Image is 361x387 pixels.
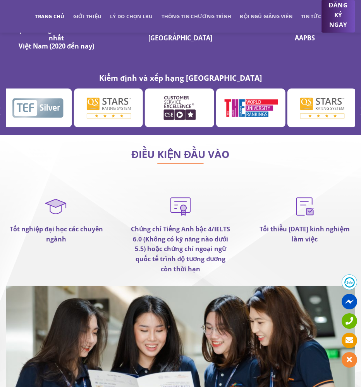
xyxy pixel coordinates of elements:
[131,225,230,273] strong: Chứng chỉ Tiếng Anh bậc 4/IELTS 6.0 (Không có kỹ năng nào dưới 5.5) hoặc chứng chỉ ngoại ngữ quốc...
[240,9,292,23] a: Đội ngũ giảng viên
[329,0,347,30] span: ĐĂNG KÝ NGAY
[10,225,103,243] strong: Tốt nghiệp đại học các chuyên ngành
[260,225,350,243] strong: Tối thiểu [DATE] kinh nghiệm làm việc
[99,73,262,83] strong: Kiểm định và xếp hạng [GEOGRAPHIC_DATA]
[10,26,103,50] h4: Top 3 Trường Kinh doanh tốt nhất Việt Nam (2020 đến nay)
[162,9,232,23] a: Thông tin chương trình
[157,163,204,164] img: line-lbu.jpg
[134,26,227,42] h4: Kiểm định ACBSP – [GEOGRAPHIC_DATA]
[6,151,355,158] h2: ĐIỀU KIỆN ĐẦU VÀO
[258,26,351,42] h4: Thành viên đầu tiên của AAPBS
[35,9,64,23] a: Trang chủ
[301,9,321,23] a: Tin tức
[110,9,153,23] a: Lý do chọn LBU
[73,9,102,23] a: Giới thiệu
